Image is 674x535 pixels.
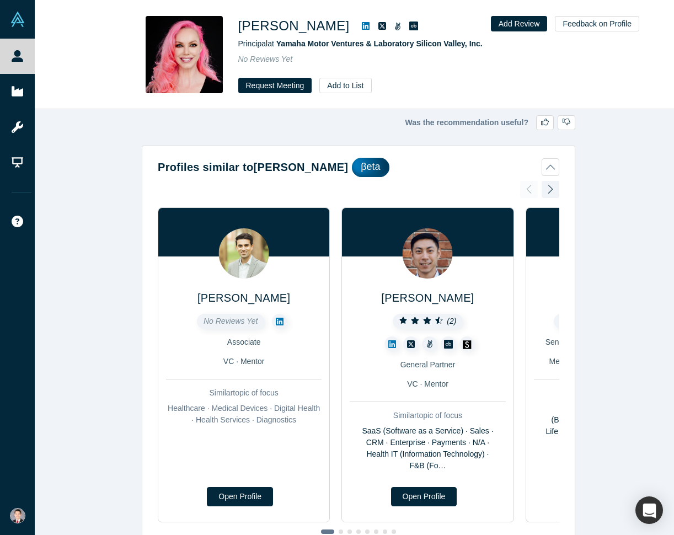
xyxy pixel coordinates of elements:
img: Ethan Yang's Account [10,508,25,523]
span: No Reviews Yet [238,55,293,63]
div: SaaS (Software as a Service) · Sales · CRM · Enterprise · Payments · N/A · Health IT (Information... [350,425,505,472]
a: Open Profile [207,487,273,506]
button: Profiles similar to[PERSON_NAME]βeta [158,158,559,177]
h1: [PERSON_NAME] [238,16,350,36]
button: Add to List [319,78,371,93]
div: Similar topic of focus [166,387,322,399]
a: Yamaha Motor Ventures & Laboratory Silicon Valley, Inc. [276,39,483,48]
img: Michael Ma's Profile Image [403,228,453,279]
div: Similar topic of focus [350,410,505,421]
a: Open Profile [391,487,457,506]
span: Healthcare · Medical Devices · Digital Health · Health Services · Diagnostics [168,404,320,424]
button: Feedback on Profile [555,16,639,31]
span: Principal at [238,39,483,48]
div: VC · Mentor [166,356,322,367]
a: [PERSON_NAME] [381,292,474,304]
span: No Reviews Yet [204,317,258,325]
img: Alchemist Vault Logo [10,12,25,27]
div: βeta [352,158,389,177]
div: VC · Mentor [350,378,505,390]
span: Associate [227,338,261,346]
i: ( 2 ) [447,317,456,325]
button: Request Meeting [238,78,312,93]
h2: Profiles similar to [PERSON_NAME] [158,159,348,175]
a: [PERSON_NAME] [197,292,290,304]
span: General Partner [400,360,456,369]
img: Emir Sandhu's Profile Image [219,228,269,279]
div: Was the recommendation useful? [142,115,575,130]
img: Rebecca Woodcock's Profile Image [146,16,223,93]
button: Add Review [491,16,548,31]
